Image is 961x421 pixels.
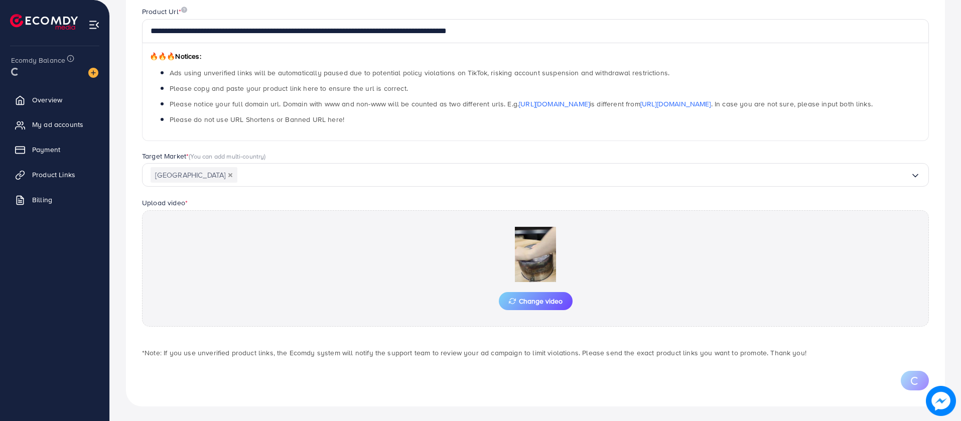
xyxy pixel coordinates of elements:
span: Notices: [150,51,201,61]
img: logo [10,14,78,30]
input: Search for option [237,167,910,183]
span: Product Links [32,170,75,180]
div: Search for option [142,163,929,187]
span: Change video [509,298,563,305]
span: [GEOGRAPHIC_DATA] [151,167,237,183]
span: 🔥🔥🔥 [150,51,175,61]
img: image [181,7,187,13]
a: Product Links [8,165,102,185]
span: Ecomdy Balance [11,55,65,65]
a: Billing [8,190,102,210]
span: Billing [32,195,52,205]
a: Overview [8,90,102,110]
label: Upload video [142,198,188,208]
img: image [926,386,956,416]
a: Payment [8,139,102,160]
button: Change video [499,292,573,310]
label: Product Url [142,7,187,17]
span: Ads using unverified links will be automatically paused due to potential policy violations on Tik... [170,68,669,78]
span: Please copy and paste your product link here to ensure the url is correct. [170,83,408,93]
span: Please do not use URL Shortens or Banned URL here! [170,114,344,124]
span: My ad accounts [32,119,83,129]
button: Deselect Pakistan [228,173,233,178]
img: image [88,68,98,78]
span: (You can add multi-country) [189,152,265,161]
img: menu [88,19,100,31]
a: [URL][DOMAIN_NAME] [519,99,590,109]
label: Target Market [142,151,266,161]
a: My ad accounts [8,114,102,134]
span: Payment [32,145,60,155]
p: *Note: If you use unverified product links, the Ecomdy system will notify the support team to rev... [142,347,929,359]
a: [URL][DOMAIN_NAME] [640,99,711,109]
span: Please notice your full domain url. Domain with www and non-www will be counted as two different ... [170,99,873,109]
span: Overview [32,95,62,105]
img: Preview Image [485,227,586,282]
